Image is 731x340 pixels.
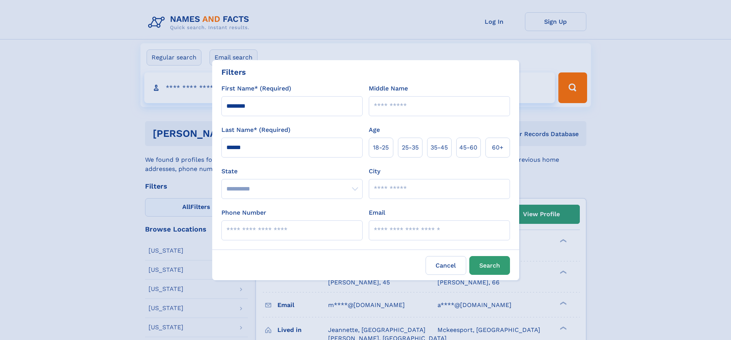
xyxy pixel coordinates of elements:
[431,143,448,152] span: 35‑45
[369,167,380,176] label: City
[426,256,466,275] label: Cancel
[369,84,408,93] label: Middle Name
[402,143,419,152] span: 25‑35
[221,66,246,78] div: Filters
[221,84,291,93] label: First Name* (Required)
[369,125,380,135] label: Age
[221,125,290,135] label: Last Name* (Required)
[221,208,266,217] label: Phone Number
[469,256,510,275] button: Search
[492,143,503,152] span: 60+
[369,208,385,217] label: Email
[221,167,363,176] label: State
[373,143,389,152] span: 18‑25
[459,143,477,152] span: 45‑60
